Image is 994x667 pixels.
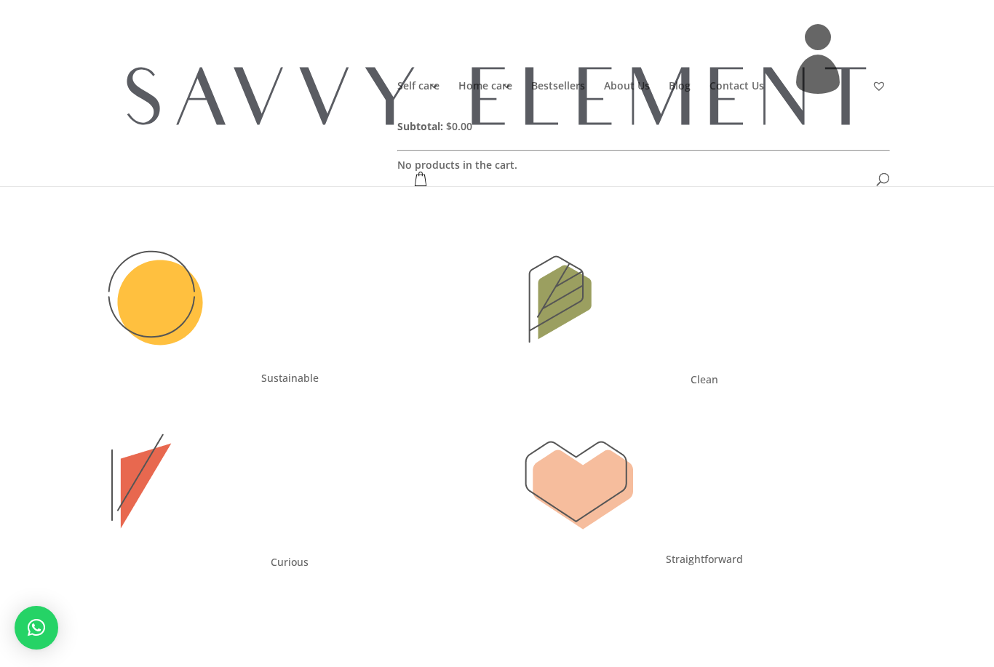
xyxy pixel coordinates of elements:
a: About Us [604,81,650,115]
img: sustainable [104,247,207,348]
a: Home care [458,81,512,110]
span: About Us [604,79,650,92]
img: ethical (1) [519,428,638,530]
p: Straightforward [519,551,890,568]
a:  [783,24,853,118]
a: Blog [669,81,691,115]
span: Bestsellers [531,79,585,92]
span: Contact Us [709,79,764,92]
span: Blog [669,79,691,92]
span: Home care [458,79,512,92]
p: Curious [104,554,475,571]
span: Self care [397,79,440,92]
a: Contact Us [709,81,764,115]
img: vegan [104,428,174,532]
img: SavvyElement [107,43,886,143]
img: green [519,247,597,350]
a: Bestsellers [531,81,585,115]
a: Self care [397,81,440,110]
span:  [783,24,853,94]
p: Clean [519,371,890,388]
p: Sustainable [104,370,475,387]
